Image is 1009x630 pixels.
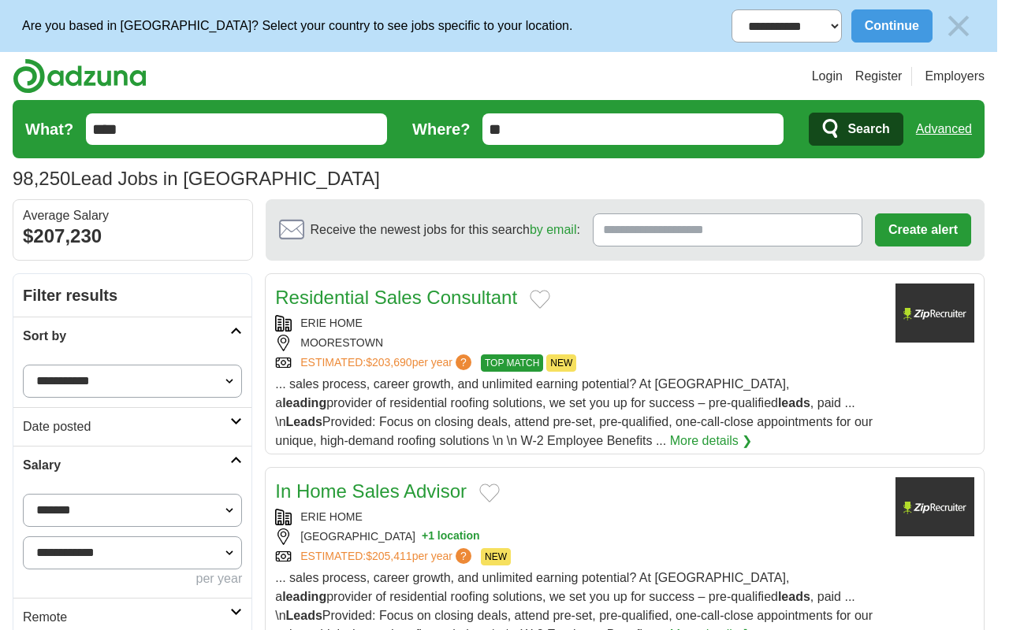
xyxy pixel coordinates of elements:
span: ? [456,354,471,370]
span: $203,690 [366,356,411,369]
strong: leads [778,396,810,409]
strong: leading [282,396,326,409]
img: icon_close_no_bg.svg [942,9,975,43]
span: $205,411 [366,550,411,562]
span: NEW [481,548,511,565]
div: per year [23,569,242,588]
div: Average Salary [23,209,243,222]
strong: Leads [286,609,322,622]
div: ERIE HOME [275,315,883,332]
img: Company logo [895,283,974,343]
a: Sort by [13,317,251,355]
button: Search [809,113,903,146]
a: Advanced [916,113,972,145]
div: [GEOGRAPHIC_DATA] [275,528,883,545]
a: Login [812,67,843,86]
a: Register [855,67,903,86]
p: Are you based in [GEOGRAPHIC_DATA]? Select your country to see jobs specific to your location. [22,17,572,35]
a: Date posted [13,407,251,446]
img: Company logo [895,477,974,536]
a: ESTIMATED:$203,690per year? [300,354,475,372]
a: Residential Sales Consultant [275,287,517,308]
a: by email [530,223,577,236]
span: TOP MATCH [481,354,543,372]
h1: Lead Jobs in [GEOGRAPHIC_DATA] [13,168,380,189]
button: +1 location [422,528,480,545]
span: 98,250 [13,165,70,193]
div: MOORESTOWN [275,335,883,351]
span: Receive the newest jobs for this search : [311,220,580,239]
img: Adzuna logo [13,58,147,94]
a: Salary [13,446,251,484]
h2: Filter results [13,274,251,317]
h2: Sort by [23,327,230,346]
span: ? [456,548,471,564]
a: More details ❯ [670,432,753,450]
h2: Salary [23,456,230,475]
span: NEW [546,354,576,372]
a: In Home Sales Advisor [275,480,467,502]
h2: Date posted [23,417,230,436]
a: ESTIMATED:$205,411per year? [300,548,475,565]
span: + [422,528,428,545]
strong: leading [282,590,326,603]
div: $207,230 [23,222,243,250]
button: Continue [851,9,933,43]
div: ERIE HOME [275,509,883,525]
label: Where? [412,117,470,141]
button: Add to favorite jobs [479,484,500,502]
a: Employers [925,67,985,86]
h2: Remote [23,608,230,627]
span: ... sales process, career growth, and unlimited earning potential? At [GEOGRAPHIC_DATA], a provid... [275,377,873,447]
span: Search [847,113,889,145]
button: Create alert [875,213,971,246]
strong: leads [778,590,810,603]
button: Add to favorite jobs [530,290,550,309]
label: What? [25,117,73,141]
strong: Leads [286,415,322,428]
